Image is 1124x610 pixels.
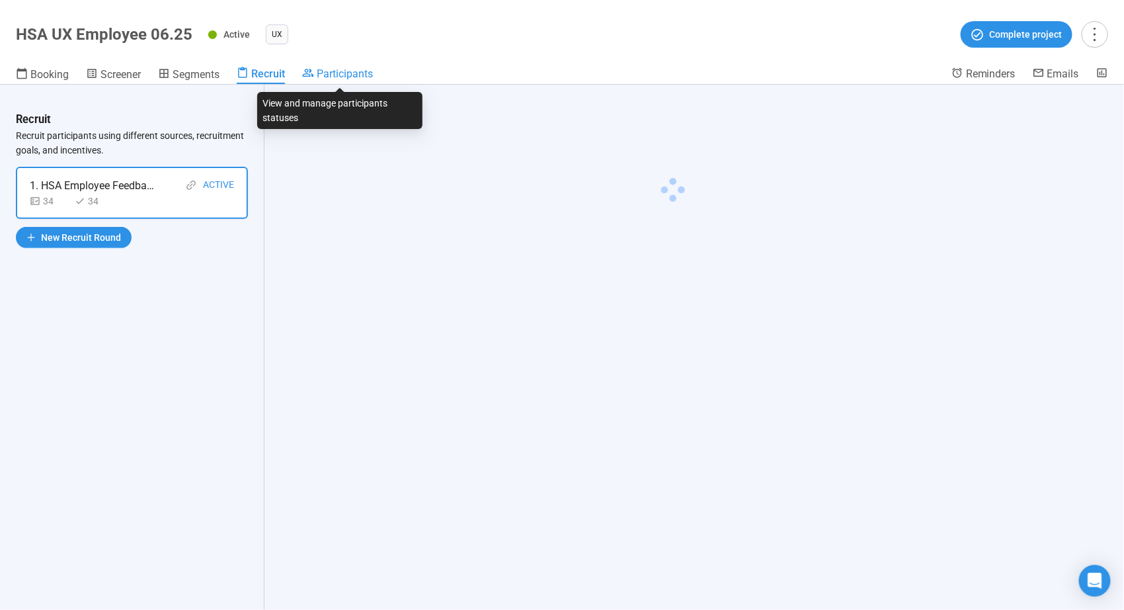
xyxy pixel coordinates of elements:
span: Reminders [966,67,1016,80]
span: Complete project [990,27,1063,42]
button: more [1082,21,1108,48]
div: Open Intercom Messenger [1079,565,1111,597]
a: Recruit [237,67,285,84]
button: plusNew Recruit Round [16,227,132,248]
a: Segments [158,67,220,84]
div: Active [203,177,234,194]
span: Active [223,29,250,40]
a: Reminders [951,67,1016,83]
span: more [1086,25,1104,43]
div: 1. HSA Employee Feedback [30,177,155,194]
h3: Recruit [16,111,51,128]
span: UX [272,28,282,41]
span: Screener [100,68,141,81]
div: 34 [30,194,69,208]
button: Complete project [961,21,1072,48]
a: Emails [1033,67,1079,83]
span: plus [26,233,36,242]
span: Booking [30,68,69,81]
a: Screener [86,67,141,84]
a: Participants [302,67,373,83]
span: link [186,180,196,191]
a: Booking [16,67,69,84]
span: Segments [173,68,220,81]
p: Recruit participants using different sources, recruitment goals, and incentives. [16,128,248,157]
span: New Recruit Round [41,230,121,245]
div: View and manage participants statuses [257,92,422,129]
span: Emails [1047,67,1079,80]
span: Recruit [251,67,285,80]
span: Participants [317,67,373,80]
div: 34 [75,194,114,208]
h1: HSA UX Employee 06.25 [16,25,192,44]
